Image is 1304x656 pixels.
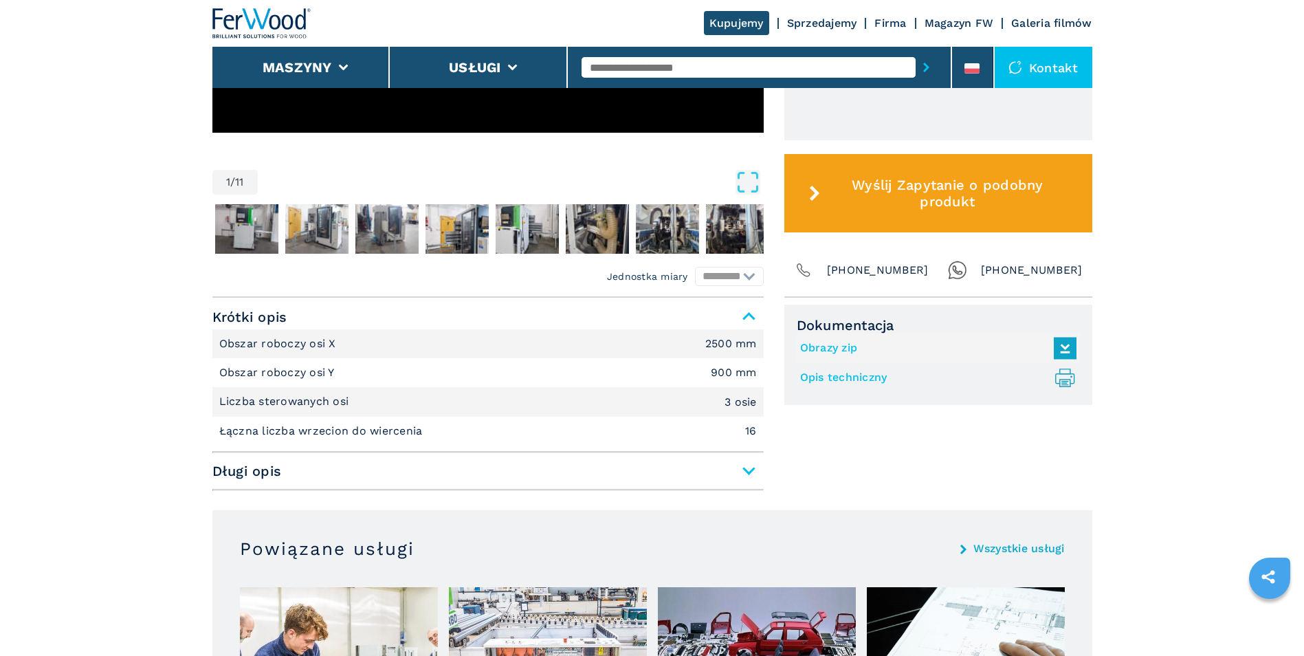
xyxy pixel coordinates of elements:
img: aebf25548a807e02d64394febcbee3aa [706,204,769,254]
button: Go to Slide 6 [493,201,562,256]
em: 2500 mm [705,338,757,349]
div: Krótki opis [212,329,764,446]
img: 9e357a5437f80d0c1a42781b0c06e36c [285,204,349,254]
button: Wyślij Zapytanie o podobny produkt [784,154,1092,232]
img: e4e0cc02f28d78073ec3207b3c498a72 [426,204,489,254]
h3: Powiązane usługi [240,538,415,560]
p: Liczba sterowanych osi [219,394,353,409]
em: 900 mm [711,367,757,378]
button: submit-button [916,52,937,83]
img: 4af77b5d7973806f138972bda6a470f4 [566,204,629,254]
span: 1 [226,177,230,188]
span: Dokumentacja [797,317,1080,334]
img: 62abac0d498f12d1ede594d423395dd0 [215,204,278,254]
em: 16 [745,426,757,437]
iframe: Chat [1246,594,1294,646]
em: 3 osie [725,397,757,408]
img: 592ac3f9f25e85ae9a82fcaf8121c2fc [636,204,699,254]
a: Firma [874,17,906,30]
em: Jednostka miary [607,270,688,283]
img: 0b7dda54da1d64e3a3f8b75481625c8b [355,204,419,254]
p: Łączna liczba wrzecion do wiercenia [219,424,426,439]
a: Wszystkie usługi [973,543,1065,554]
a: Kupujemy [704,11,769,35]
p: Obszar roboczy osi X [219,336,340,351]
div: Kontakt [995,47,1092,88]
button: Go to Slide 4 [353,201,421,256]
button: Open Fullscreen [261,170,760,195]
span: [PHONE_NUMBER] [981,261,1083,280]
button: Go to Slide 9 [703,201,772,256]
button: Go to Slide 2 [212,201,281,256]
button: Go to Slide 7 [563,201,632,256]
img: Ferwood [212,8,311,39]
img: 922a9c4e4d6f98664075e2c998a79cf3 [496,204,559,254]
img: Whatsapp [948,261,967,280]
a: sharethis [1251,560,1285,594]
button: Usługi [449,59,501,76]
span: / [230,177,235,188]
a: Opis techniczny [800,367,1070,389]
a: Sprzedajemy [787,17,857,30]
button: Go to Slide 5 [423,201,491,256]
nav: Thumbnail Navigation [212,201,764,256]
a: Galeria filmów [1011,17,1092,30]
button: Go to Slide 3 [283,201,351,256]
a: Obrazy zip [800,337,1070,360]
p: Obszar roboczy osi Y [219,365,338,380]
img: Phone [794,261,813,280]
span: Długi opis [212,459,764,483]
span: 11 [235,177,244,188]
span: [PHONE_NUMBER] [827,261,929,280]
a: Magazyn FW [925,17,994,30]
button: Go to Slide 8 [633,201,702,256]
span: Krótki opis [212,305,764,329]
button: Maszyny [263,59,332,76]
span: Wyślij Zapytanie o podobny produkt [826,177,1069,210]
img: Kontakt [1008,61,1022,74]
